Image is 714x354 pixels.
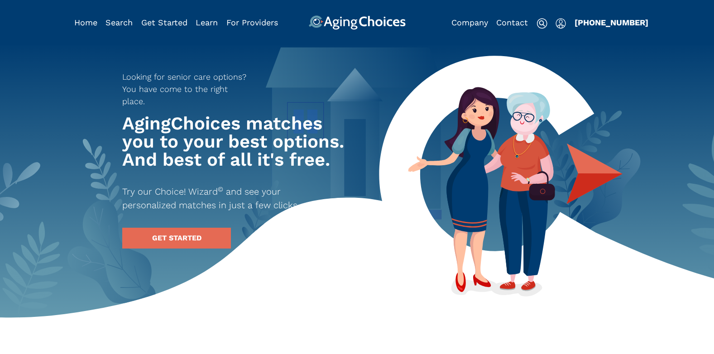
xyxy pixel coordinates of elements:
[218,185,223,193] sup: ©
[556,18,566,29] img: user-icon.svg
[122,228,231,249] a: GET STARTED
[122,71,253,107] p: Looking for senior care options? You have come to the right place.
[556,15,566,30] div: Popover trigger
[122,115,349,169] h1: AgingChoices matches you to your best options. And best of all it's free.
[105,15,133,30] div: Popover trigger
[122,185,332,212] p: Try our Choice! Wizard and see your personalized matches in just a few clicks.
[308,15,405,30] img: AgingChoices
[105,18,133,27] a: Search
[196,18,218,27] a: Learn
[226,18,278,27] a: For Providers
[496,18,528,27] a: Contact
[575,18,648,27] a: [PHONE_NUMBER]
[451,18,488,27] a: Company
[537,18,547,29] img: search-icon.svg
[74,18,97,27] a: Home
[141,18,187,27] a: Get Started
